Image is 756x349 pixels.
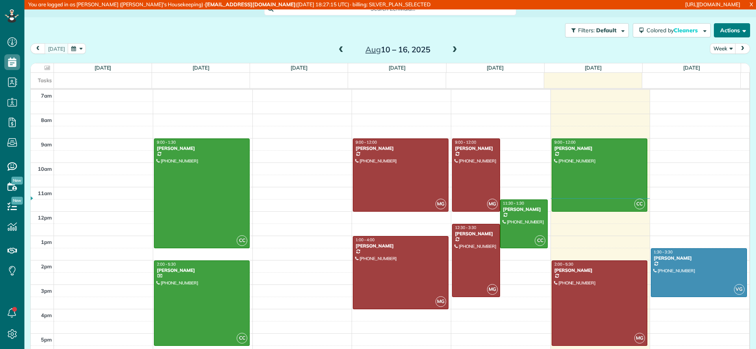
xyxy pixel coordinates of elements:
div: [PERSON_NAME] [156,268,247,273]
span: 1:30 - 3:30 [654,249,673,255]
span: Filters: [578,27,595,34]
div: [PERSON_NAME] [454,231,498,236]
a: [DATE] [291,65,308,71]
span: MG [435,199,446,209]
div: [PERSON_NAME] [502,207,546,212]
a: [DATE] [487,65,504,71]
span: MG [634,333,645,343]
div: [PERSON_NAME] [355,146,446,151]
span: 2:00 - 5:30 [554,262,573,267]
div: [PERSON_NAME] [454,146,498,151]
span: 2pm [41,263,52,270]
button: next [735,43,750,54]
span: Default [596,27,617,34]
span: MG [487,199,498,209]
span: 2:00 - 5:30 [157,262,176,267]
span: Cleaners [674,27,699,34]
button: Filters: Default [565,23,629,37]
span: MG [435,296,446,307]
button: Colored byCleaners [633,23,711,37]
span: CC [535,235,545,246]
span: Tasks [38,77,52,83]
a: [DATE] [94,65,111,71]
span: 11:30 - 1:30 [503,201,524,206]
div: [PERSON_NAME] [653,255,745,261]
div: [PERSON_NAME] [355,243,446,249]
a: [DATE] [585,65,602,71]
a: [DATE] [683,65,700,71]
span: 1pm [41,239,52,245]
a: [URL][DOMAIN_NAME] [685,1,740,7]
span: CC [237,333,247,343]
span: 9am [41,141,52,148]
span: 12pm [38,214,52,221]
span: Aug [365,44,381,54]
div: [PERSON_NAME] [554,268,645,273]
span: 9:00 - 1:30 [157,140,176,145]
span: 7am [41,92,52,99]
button: prev [30,43,45,54]
span: Colored by [647,27,700,34]
a: Filters: Default [561,23,629,37]
span: VG [734,284,745,295]
span: New [11,197,23,205]
span: 11am [38,190,52,196]
span: 3pm [41,288,52,294]
span: MG [487,284,498,295]
button: Actions [714,23,750,37]
strong: [EMAIL_ADDRESS][DOMAIN_NAME] [205,1,296,7]
button: [DATE] [44,43,69,54]
span: 4pm [41,312,52,318]
button: Week [710,43,736,54]
div: [PERSON_NAME] [554,146,645,151]
span: 1:00 - 4:00 [356,237,374,242]
span: 10am [38,166,52,172]
span: New [11,177,23,185]
div: [PERSON_NAME] [156,146,247,151]
span: 9:00 - 12:00 [554,140,576,145]
h2: 10 – 16, 2025 [348,45,447,54]
span: 5pm [41,336,52,343]
span: CC [634,199,645,209]
a: [DATE] [389,65,406,71]
span: 8am [41,117,52,123]
span: 12:30 - 3:30 [455,225,476,230]
span: 9:00 - 12:00 [455,140,476,145]
a: [DATE] [193,65,209,71]
span: 9:00 - 12:00 [356,140,377,145]
span: CC [237,235,247,246]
